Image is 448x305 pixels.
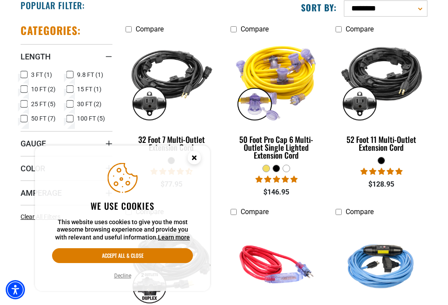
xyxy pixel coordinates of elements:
[6,280,25,299] div: Accessibility Menu
[52,200,193,211] h2: We use cookies
[21,188,62,198] span: Amperage
[21,139,46,149] span: Gauge
[52,248,193,263] button: Accept all & close
[336,179,427,190] div: $128.95
[31,101,56,107] span: 25 FT (5)
[21,213,60,220] span: Clear All Filters
[336,135,427,151] div: 52 Foot 11 Multi-Outlet Extension Cord
[21,44,112,69] summary: Length
[21,131,112,156] summary: Gauge
[126,38,217,156] a: black 32 Foot 7 Multi-Outlet Extension Cord
[21,52,51,62] span: Length
[77,115,105,121] span: 100 FT (5)
[158,234,190,241] a: This website uses cookies to give you the most awesome browsing experience and provide you with r...
[31,86,56,92] span: 10 FT (2)
[21,163,45,173] span: Color
[31,72,52,78] span: 3 FT (1)
[124,39,219,124] img: black
[136,25,164,33] span: Compare
[126,135,217,151] div: 32 Foot 7 Multi-Outlet Extension Cord
[241,208,269,216] span: Compare
[112,271,134,280] button: Decline
[231,38,322,164] a: yellow 50 Foot Pro Cap 6 Multi-Outlet Single Lighted Extension Cord
[231,135,322,159] div: 50 Foot Pro Cap 6 Multi-Outlet Single Lighted Extension Cord
[336,38,427,156] a: black 52 Foot 11 Multi-Outlet Extension Cord
[360,167,402,176] span: 4.95 stars
[255,175,297,184] span: 4.80 stars
[334,39,429,124] img: black
[229,39,324,124] img: yellow
[21,212,64,222] a: Clear All Filters
[21,24,81,37] h2: Categories:
[231,187,322,198] div: $146.95
[77,101,101,107] span: 30 FT (2)
[52,218,193,242] p: This website uses cookies to give you the most awesome browsing experience and provide you with r...
[241,25,269,33] span: Compare
[77,86,101,92] span: 15 FT (1)
[301,2,337,13] label: Sort by:
[346,208,374,216] span: Compare
[21,180,112,205] summary: Amperage
[77,72,103,78] span: 9.8 FT (1)
[346,25,374,33] span: Compare
[178,146,210,173] button: Close this option
[21,156,112,180] summary: Color
[35,146,210,291] aside: Cookie Consent
[31,115,56,121] span: 50 FT (7)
